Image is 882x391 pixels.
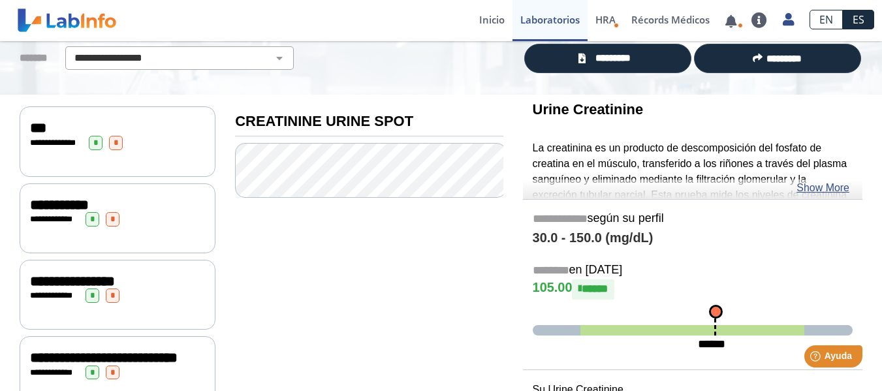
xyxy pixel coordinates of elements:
a: Show More [796,180,849,196]
h5: según su perfil [533,211,853,227]
h4: 30.0 - 150.0 (mg/dL) [533,230,853,246]
a: EN [810,10,843,29]
iframe: Help widget launcher [766,340,868,377]
b: CREATININE URINE SPOT [235,113,413,129]
h4: 105.00 [533,279,853,299]
p: La creatinina es un producto de descomposición del fosfato de creatina en el músculo, transferido... [533,140,853,219]
a: ES [843,10,874,29]
b: Urine Creatinine [533,101,644,117]
span: HRA [595,13,616,26]
h5: en [DATE] [533,263,853,278]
